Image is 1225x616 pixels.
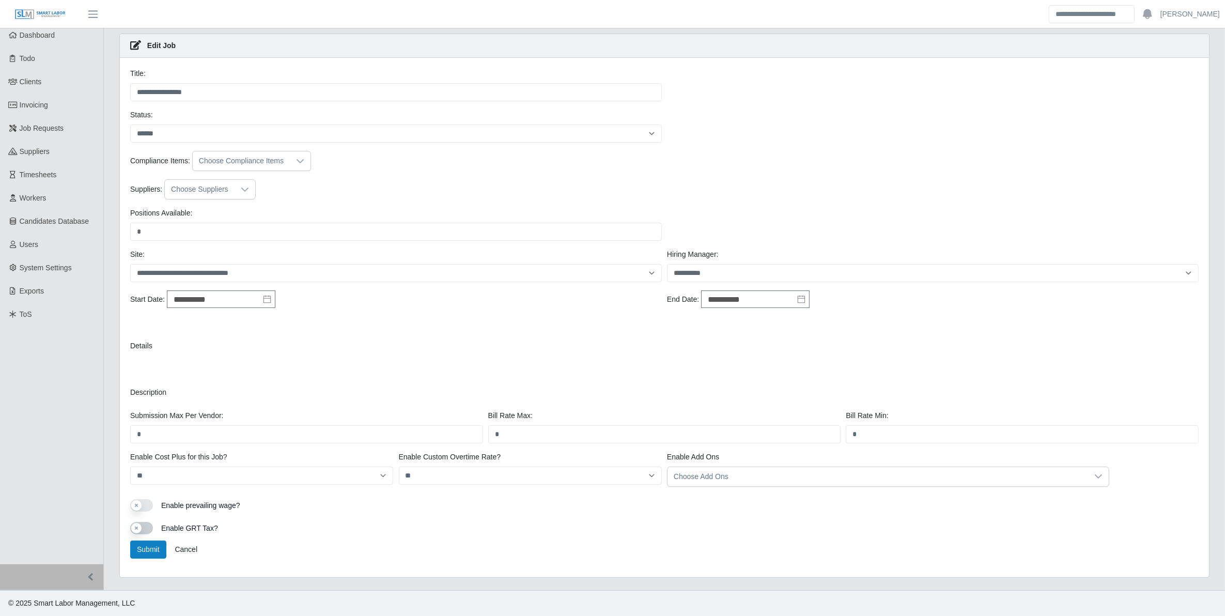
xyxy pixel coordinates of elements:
[20,310,32,318] span: ToS
[193,151,290,171] div: Choose Compliance Items
[161,501,240,510] span: Enable prevailing wage?
[130,208,192,219] label: Positions Available:
[20,287,44,295] span: Exports
[20,217,89,225] span: Candidates Database
[20,124,64,132] span: Job Requests
[130,452,227,463] label: Enable Cost Plus for this Job?
[20,147,50,156] span: Suppliers
[668,467,1088,486] div: Choose Add Ons
[846,410,888,421] label: Bill Rate Min:
[667,249,719,260] label: Hiring Manager:
[399,452,501,463] label: Enable Custom Overtime Rate?
[1049,5,1135,23] input: Search
[130,410,224,421] label: Submission Max Per Vendor:
[20,78,42,86] span: Clients
[14,9,66,20] img: SLM Logo
[168,541,204,559] a: Cancel
[130,184,162,195] label: Suppliers:
[130,156,190,166] label: Compliance Items:
[20,194,46,202] span: Workers
[130,541,166,559] button: Submit
[488,410,533,421] label: Bill Rate Max:
[8,599,135,607] span: © 2025 Smart Labor Management, LLC
[20,240,39,249] span: Users
[20,264,72,272] span: System Settings
[20,31,55,39] span: Dashboard
[667,452,719,463] label: Enable Add Ons
[20,171,57,179] span: Timesheets
[1160,9,1220,20] a: [PERSON_NAME]
[130,68,146,79] label: Title:
[130,294,165,305] label: Start Date:
[20,54,35,63] span: Todo
[130,499,153,512] button: Enable prevailing wage?
[161,524,218,532] span: Enable GRT Tax?
[667,294,699,305] label: End Date:
[130,110,153,120] label: Status:
[130,341,152,351] label: Details
[130,249,145,260] label: Site:
[20,101,48,109] span: Invoicing
[130,387,166,398] label: Description
[165,180,235,199] div: Choose Suppliers
[130,522,153,534] button: Enable GRT Tax?
[147,41,176,50] strong: Edit Job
